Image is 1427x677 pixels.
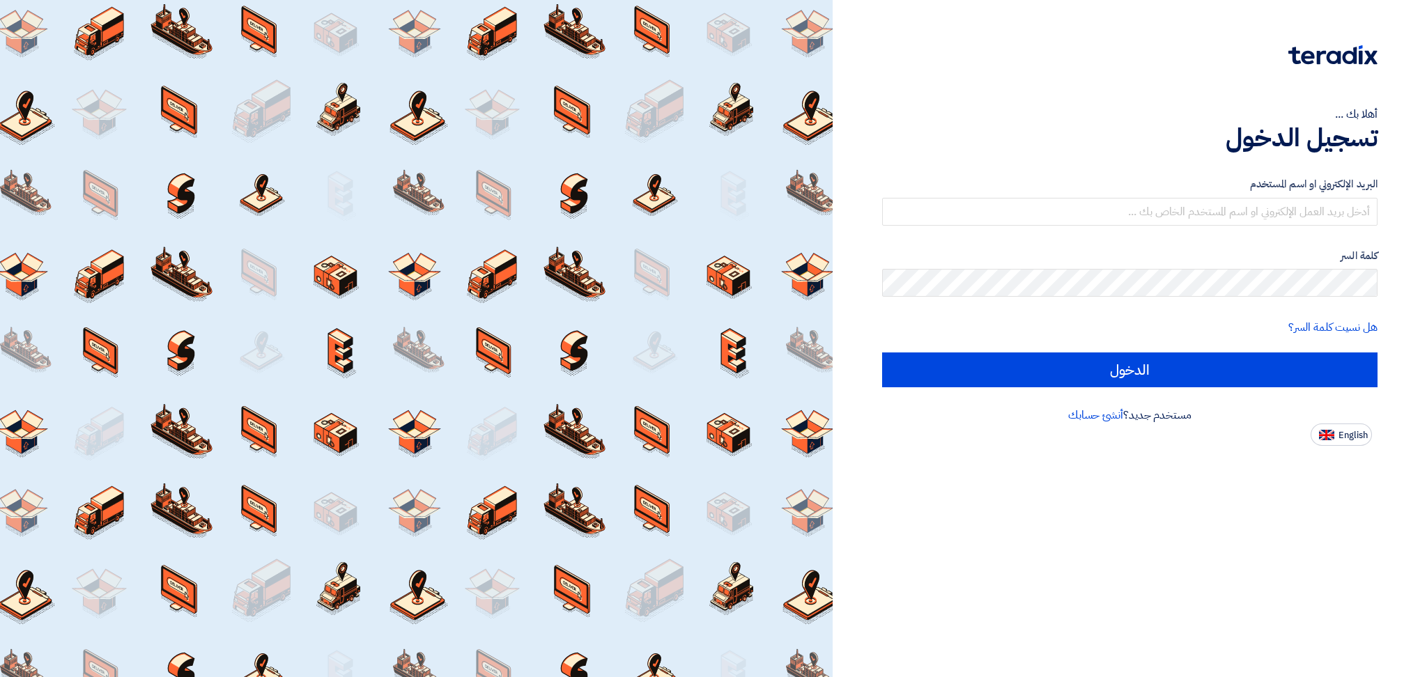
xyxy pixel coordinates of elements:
[1339,430,1368,440] span: English
[882,352,1378,387] input: الدخول
[1068,407,1123,423] a: أنشئ حسابك
[1319,430,1334,440] img: en-US.png
[882,176,1378,192] label: البريد الإلكتروني او اسم المستخدم
[882,248,1378,264] label: كلمة السر
[1288,319,1378,336] a: هل نسيت كلمة السر؟
[882,407,1378,423] div: مستخدم جديد؟
[882,106,1378,123] div: أهلا بك ...
[882,123,1378,153] h1: تسجيل الدخول
[882,198,1378,226] input: أدخل بريد العمل الإلكتروني او اسم المستخدم الخاص بك ...
[1288,45,1378,65] img: Teradix logo
[1311,423,1372,446] button: English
